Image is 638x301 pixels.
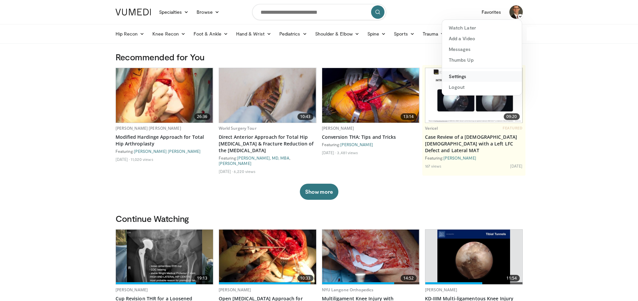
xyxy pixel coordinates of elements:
a: [PERSON_NAME] [219,287,251,293]
a: Foot & Ankle [190,27,232,41]
li: 3,481 views [337,150,358,155]
li: [DATE] [510,163,523,169]
li: [DATE] [219,169,233,174]
a: [PERSON_NAME] [322,125,354,131]
span: 14:52 [401,275,417,282]
a: 10:33 [219,230,316,284]
span: FEATURED [503,126,522,130]
a: 09:20 [425,68,522,123]
div: Featuring: [425,155,523,161]
img: VuMedi Logo [116,9,151,15]
a: Trauma [419,27,449,41]
img: 1b49c4dc-6725-42ca-b2d9-db8c5331b74b.620x360_q85_upscale.jpg [219,68,316,123]
li: 167 views [425,163,442,169]
h3: Continue Watching [116,213,523,224]
a: Thumbs Up [442,55,522,65]
span: 10:33 [297,275,313,282]
a: Shoulder & Elbow [311,27,363,41]
a: Add a Video [442,33,522,44]
a: Logout [442,82,522,93]
img: 7de77933-103b-4dce-a29e-51e92965dfc4.620x360_q85_upscale.jpg [425,68,522,123]
a: Sports [390,27,419,41]
a: Favorites [478,5,505,19]
a: Hip Recon [112,27,149,41]
a: World Surgery Tour [219,125,257,131]
a: 11:54 [425,230,522,284]
h3: Recommended for You [116,52,523,62]
a: 14:52 [322,230,419,284]
a: [PERSON_NAME] [116,287,148,293]
div: Avatar [442,19,522,96]
a: Conversion THA: Tips and Tricks [322,134,420,140]
a: [PERSON_NAME] [425,287,457,293]
img: d6f7766b-0582-4666-9529-85d89f05ebbf.620x360_q85_upscale.jpg [322,68,419,123]
a: Vericel [425,125,438,131]
a: NYU Langone Orthopedics [322,287,374,293]
div: Featuring: [322,142,420,147]
a: Hand & Wrist [232,27,275,41]
img: e4f4e4a0-26bd-4e35-9fbb-bdfac94fc0d8.620x360_q85_upscale.jpg [116,68,213,123]
span: 13:14 [401,113,417,120]
a: Modified Hardinge Approach for Total Hip Arthroplasty [116,134,213,147]
img: 01a4a864-c069-42ab-a07b-ce72ce55a3e8.620x360_q85_upscale.jpg [116,230,213,284]
a: [PERSON_NAME] [PERSON_NAME] [134,149,201,154]
img: f7899a27-bcbc-4b12-9a81-eebe98d5def7.620x360_q85_upscale.jpg [437,230,510,284]
a: Messages [442,44,522,55]
a: Spine [363,27,390,41]
li: 6,220 views [234,169,256,174]
span: 10:43 [297,113,313,120]
a: Knee Recon [148,27,190,41]
a: Settings [442,71,522,82]
img: 7f220051-2650-4884-b8f8-8da1f9dd2704.620x360_q85_upscale.jpg [219,230,316,284]
span: 19:13 [194,275,210,282]
div: Featuring: [116,148,213,154]
a: 10:43 [219,68,316,123]
a: Pediatrics [275,27,311,41]
li: [DATE] [116,157,130,162]
a: 19:13 [116,230,213,284]
img: Avatar [509,5,523,19]
a: Direct Anterior Approach for Total Hip [MEDICAL_DATA] & Fracture Reduction of the [MEDICAL_DATA] [219,134,316,154]
div: Featuring: , [219,155,316,166]
a: 26:36 [116,68,213,123]
a: [PERSON_NAME] [PERSON_NAME] [116,125,181,131]
a: Specialties [155,5,193,19]
a: [PERSON_NAME] [340,142,373,147]
a: 13:14 [322,68,419,123]
a: Browse [193,5,223,19]
a: Watch Later [442,22,522,33]
span: 26:36 [194,113,210,120]
span: 11:54 [504,275,520,282]
li: [DATE] [322,150,336,155]
img: 8b62372f-db3b-4434-8d30-c1c25939b3a8.jpg.620x360_q85_upscale.jpg [322,230,419,284]
a: Case Review of a [DEMOGRAPHIC_DATA] [DEMOGRAPHIC_DATA] with a Left LFC Defect and Lateral MAT [425,134,523,154]
a: [PERSON_NAME], MD, MBA [237,156,289,160]
a: [PERSON_NAME] [443,156,476,160]
span: 09:20 [504,113,520,120]
li: 11,020 views [131,157,153,162]
button: Show more [300,184,338,200]
a: [PERSON_NAME] [219,161,252,166]
input: Search topics, interventions [252,4,386,20]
